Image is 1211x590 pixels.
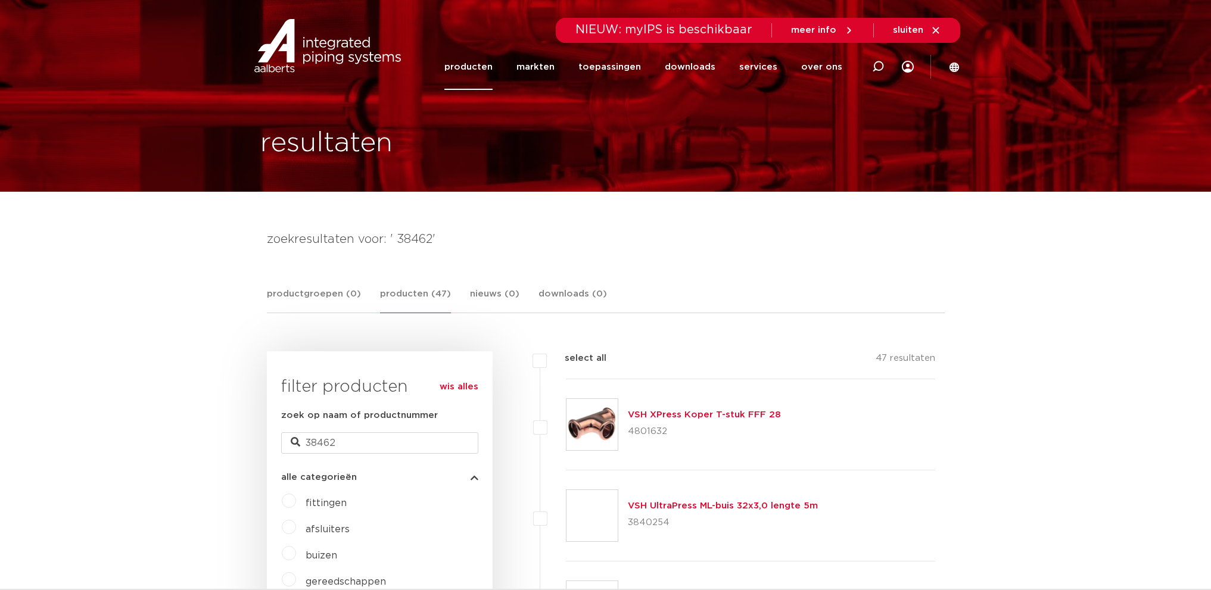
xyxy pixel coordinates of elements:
[876,351,935,370] p: 47 resultaten
[440,380,478,394] a: wis alles
[547,351,606,366] label: select all
[281,408,438,423] label: zoek op naam of productnummer
[281,473,478,482] button: alle categorieën
[281,432,478,454] input: zoeken
[516,44,555,90] a: markten
[578,44,641,90] a: toepassingen
[791,26,836,35] span: meer info
[444,44,493,90] a: producten
[566,490,618,541] img: Thumbnail for VSH UltraPress ML-buis 32x3,0 lengte 5m
[665,44,715,90] a: downloads
[306,525,350,534] a: afsluiters
[306,551,337,560] a: buizen
[267,230,945,249] h4: zoekresultaten voor: ' 38462'
[470,287,519,313] a: nieuws (0)
[801,44,842,90] a: over ons
[628,410,781,419] a: VSH XPress Koper T-stuk FFF 28
[893,25,941,36] a: sluiten
[281,473,357,482] span: alle categorieën
[893,26,923,35] span: sluiten
[260,124,393,163] h1: resultaten
[281,375,478,399] h3: filter producten
[306,498,347,508] a: fittingen
[380,287,451,313] a: producten (47)
[791,25,854,36] a: meer info
[306,577,386,586] a: gereedschappen
[739,44,777,90] a: services
[628,513,818,532] p: 3840254
[628,422,781,441] p: 4801632
[444,44,842,90] nav: Menu
[538,287,607,313] a: downloads (0)
[628,501,818,510] a: VSH UltraPress ML-buis 32x3,0 lengte 5m
[267,287,361,313] a: productgroepen (0)
[566,399,618,450] img: Thumbnail for VSH XPress Koper T-stuk FFF 28
[575,24,752,36] span: NIEUW: myIPS is beschikbaar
